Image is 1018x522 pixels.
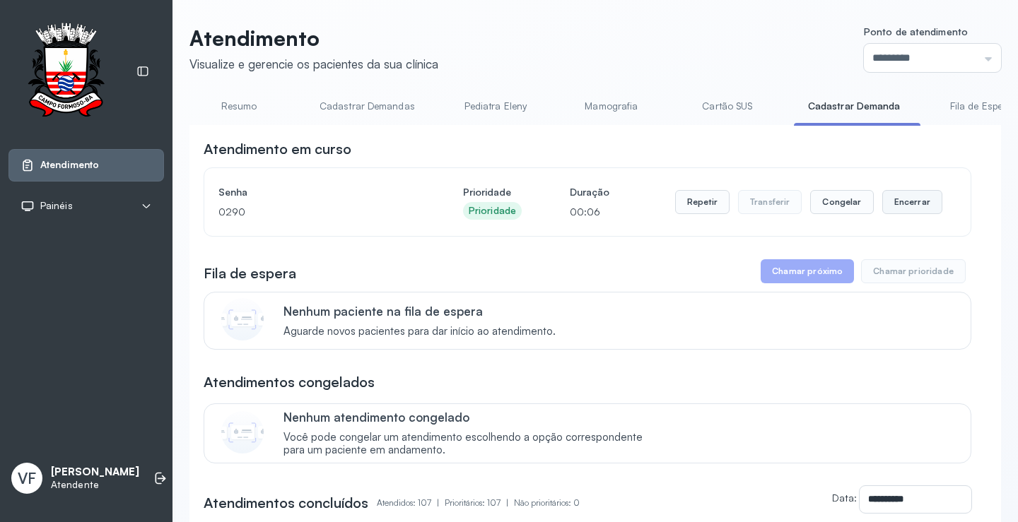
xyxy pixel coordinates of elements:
h3: Fila de espera [204,263,296,283]
p: [PERSON_NAME] [51,465,139,479]
div: Prioridade [469,205,516,217]
span: Você pode congelar um atendimento escolhendo a opção correspondente para um paciente em andamento. [283,431,657,458]
label: Data: [832,492,857,504]
button: Congelar [810,190,873,214]
a: Cadastrar Demandas [305,95,429,118]
a: Mamografia [562,95,661,118]
a: Cadastrar Demanda [794,95,915,118]
button: Chamar prioridade [861,259,966,283]
img: Imagem de CalloutCard [221,298,264,340]
p: Atendimento [189,25,438,51]
h3: Atendimento em curso [204,139,351,159]
p: 0290 [218,202,415,222]
button: Encerrar [882,190,942,214]
div: Visualize e gerencie os pacientes da sua clínica [189,57,438,71]
h3: Atendimentos concluídos [204,493,368,513]
span: Painéis [40,200,73,212]
span: | [506,497,508,508]
a: Atendimento [21,158,152,172]
p: Prioritários: 107 [445,493,514,513]
a: Pediatra Eleny [446,95,545,118]
button: Repetir [675,190,730,214]
p: 00:06 [570,202,609,222]
span: | [437,497,439,508]
span: Atendimento [40,159,99,171]
p: Atendidos: 107 [377,493,445,513]
p: Nenhum paciente na fila de espera [283,304,556,319]
img: Imagem de CalloutCard [221,411,264,453]
img: Logotipo do estabelecimento [15,23,117,121]
h4: Prioridade [463,182,522,202]
h4: Senha [218,182,415,202]
h3: Atendimentos congelados [204,372,375,392]
button: Chamar próximo [761,259,854,283]
a: Resumo [189,95,288,118]
h4: Duração [570,182,609,202]
button: Transferir [738,190,802,214]
p: Atendente [51,479,139,491]
p: Não prioritários: 0 [514,493,580,513]
span: Ponto de atendimento [864,25,968,37]
a: Cartão SUS [678,95,777,118]
span: Aguarde novos pacientes para dar início ao atendimento. [283,325,556,338]
p: Nenhum atendimento congelado [283,410,657,425]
